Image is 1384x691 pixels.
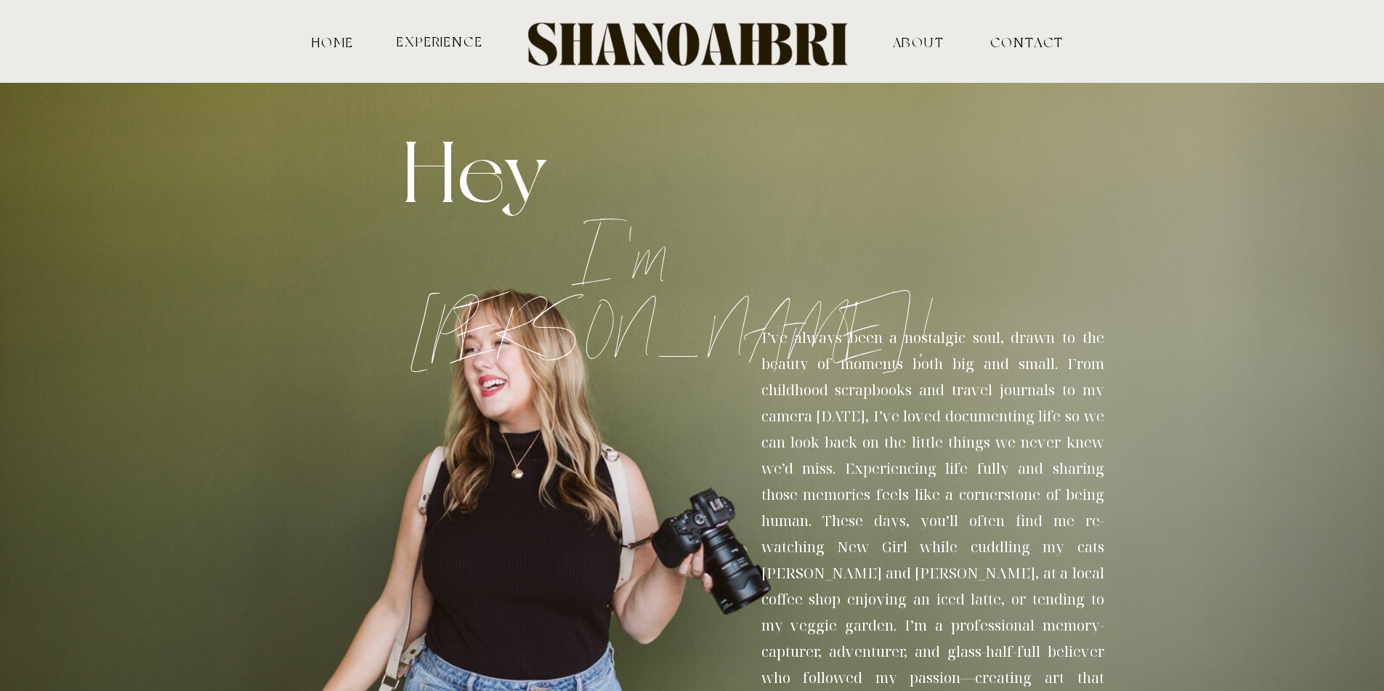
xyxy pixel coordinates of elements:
[402,119,947,162] h1: Hey
[847,35,990,48] a: ABOUT
[410,222,849,275] h2: I'm [PERSON_NAME]!
[990,35,1040,48] a: contact
[395,34,485,48] a: experience
[309,35,357,48] a: HOME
